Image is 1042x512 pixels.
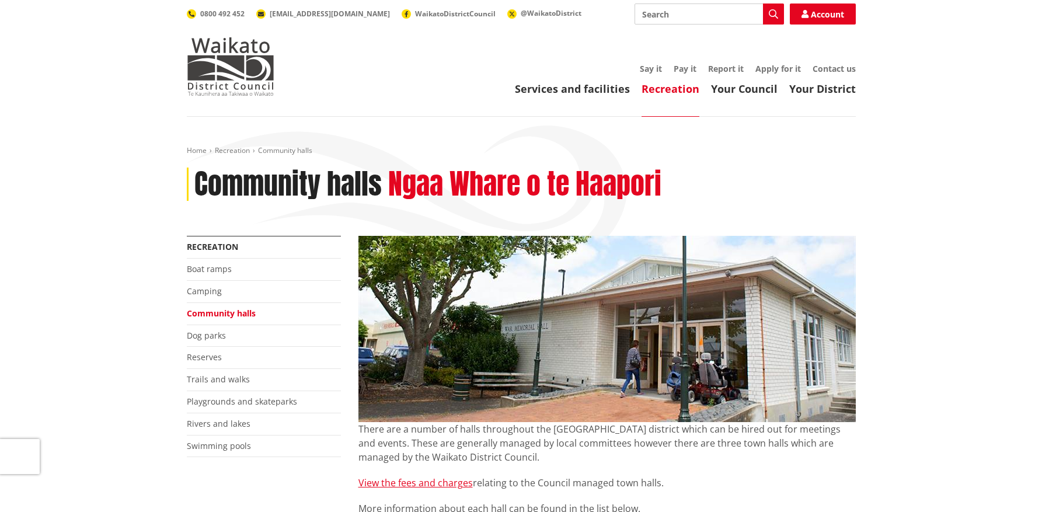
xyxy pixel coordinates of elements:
[635,4,784,25] input: Search input
[521,8,581,18] span: @WaikatoDistrict
[358,476,856,490] p: relating to the Council managed town halls.
[755,63,801,74] a: Apply for it
[415,9,496,19] span: WaikatoDistrictCouncil
[187,241,238,252] a: Recreation
[515,82,630,96] a: Services and facilities
[674,63,696,74] a: Pay it
[789,82,856,96] a: Your District
[215,145,250,155] a: Recreation
[708,63,744,74] a: Report it
[187,146,856,156] nav: breadcrumb
[187,308,256,319] a: Community halls
[640,63,662,74] a: Say it
[358,476,473,489] a: View the fees and charges
[200,9,245,19] span: 0800 492 452
[711,82,778,96] a: Your Council
[358,236,856,422] img: Ngaruawahia Memorial Hall
[388,168,661,201] h2: Ngaa Whare o te Haapori
[790,4,856,25] a: Account
[258,145,312,155] span: Community halls
[256,9,390,19] a: [EMAIL_ADDRESS][DOMAIN_NAME]
[358,422,856,464] p: There are a number of halls throughout the [GEOGRAPHIC_DATA] district which can be hired out for ...
[813,63,856,74] a: Contact us
[187,351,222,363] a: Reserves
[187,145,207,155] a: Home
[270,9,390,19] span: [EMAIL_ADDRESS][DOMAIN_NAME]
[507,8,581,18] a: @WaikatoDistrict
[642,82,699,96] a: Recreation
[187,330,226,341] a: Dog parks
[187,285,222,297] a: Camping
[187,263,232,274] a: Boat ramps
[187,9,245,19] a: 0800 492 452
[194,168,382,201] h1: Community halls
[402,9,496,19] a: WaikatoDistrictCouncil
[187,440,251,451] a: Swimming pools
[187,37,274,96] img: Waikato District Council - Te Kaunihera aa Takiwaa o Waikato
[187,418,250,429] a: Rivers and lakes
[187,374,250,385] a: Trails and walks
[187,396,297,407] a: Playgrounds and skateparks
